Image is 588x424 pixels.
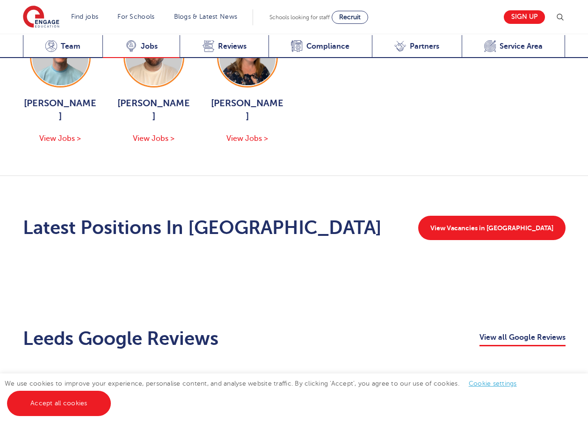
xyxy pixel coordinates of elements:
a: View all Google Reviews [479,331,566,346]
a: Accept all cookies [7,391,111,416]
span: View Jobs > [226,134,268,143]
a: Team [23,35,103,58]
span: Compliance [306,42,349,51]
span: Team [61,42,80,51]
span: Reviews [218,42,247,51]
span: Recruit [339,14,361,21]
span: We use cookies to improve your experience, personalise content, and analyse website traffic. By c... [5,380,526,407]
h2: Leeds Google Reviews [23,328,218,350]
span: Partners [410,42,439,51]
a: Reviews [180,35,269,58]
a: For Schools [117,13,154,20]
a: [PERSON_NAME] View Jobs > [23,27,98,145]
span: [PERSON_NAME] [210,97,285,123]
span: [PERSON_NAME] [116,97,191,123]
a: Blogs & Latest News [174,13,238,20]
span: Jobs [141,42,158,51]
a: Service Area [462,35,566,58]
a: Find jobs [71,13,99,20]
a: Cookie settings [469,380,517,387]
span: View Jobs > [39,134,81,143]
span: View Jobs > [133,134,174,143]
span: Schools looking for staff [269,14,330,21]
img: Engage Education [23,6,59,29]
a: [PERSON_NAME] View Jobs > [210,27,285,145]
a: Sign up [504,10,545,24]
a: Compliance [269,35,372,58]
a: [PERSON_NAME] View Jobs > [116,27,191,145]
a: Jobs [102,35,180,58]
a: Partners [372,35,462,58]
span: Service Area [500,42,543,51]
a: View Vacancies in [GEOGRAPHIC_DATA] [418,216,566,240]
a: Recruit [332,11,368,24]
span: [PERSON_NAME] [23,97,98,123]
h2: Latest Positions In [GEOGRAPHIC_DATA] [23,217,382,239]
